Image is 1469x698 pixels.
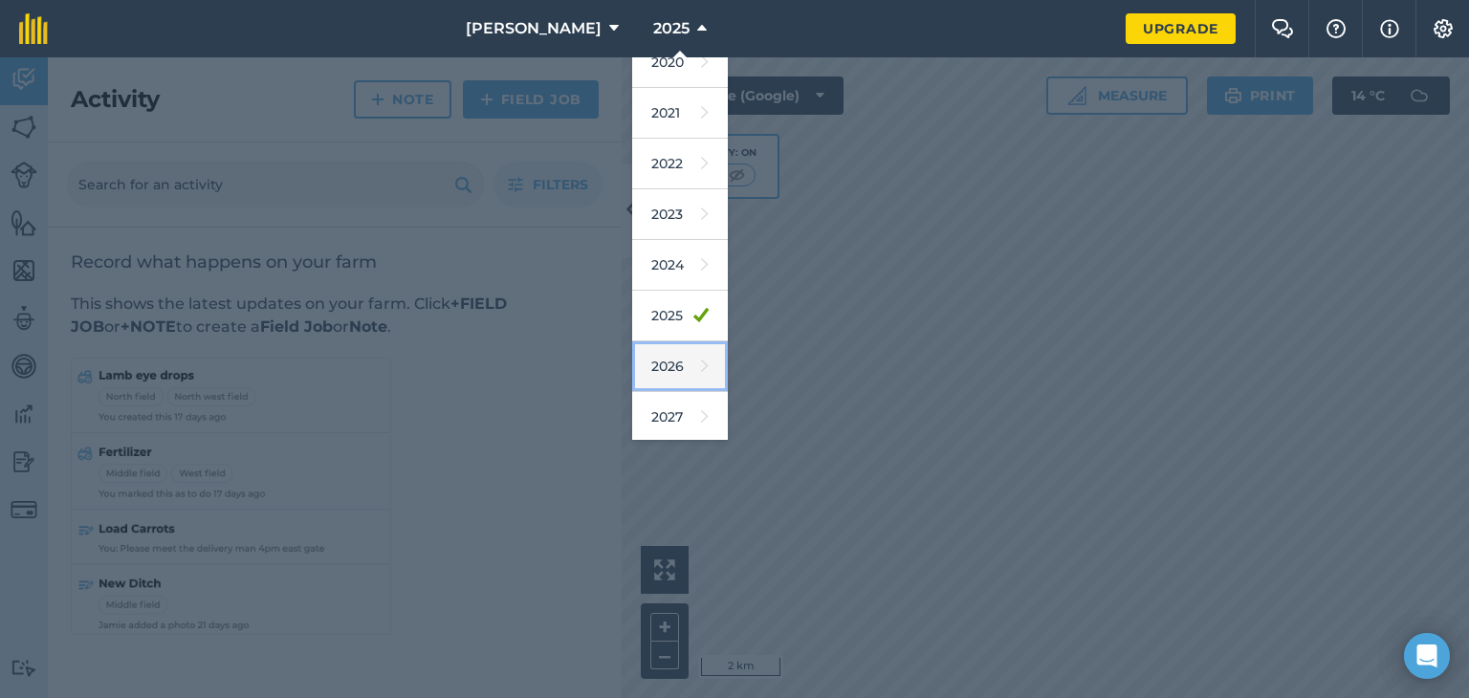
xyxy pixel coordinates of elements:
a: Upgrade [1126,13,1236,44]
img: fieldmargin Logo [19,13,48,44]
a: 2025 [632,291,728,341]
a: 2021 [632,88,728,139]
img: svg+xml;base64,PHN2ZyB4bWxucz0iaHR0cDovL3d3dy53My5vcmcvMjAwMC9zdmciIHdpZHRoPSIxNyIgaGVpZ2h0PSIxNy... [1380,17,1399,40]
a: 2026 [632,341,728,392]
a: 2027 [632,392,728,443]
img: A cog icon [1432,19,1455,38]
img: A question mark icon [1325,19,1348,38]
span: [PERSON_NAME] [466,17,602,40]
div: Open Intercom Messenger [1404,633,1450,679]
span: 2025 [653,17,690,40]
img: Two speech bubbles overlapping with the left bubble in the forefront [1271,19,1294,38]
a: 2020 [632,37,728,88]
a: 2023 [632,189,728,240]
a: 2024 [632,240,728,291]
a: 2022 [632,139,728,189]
